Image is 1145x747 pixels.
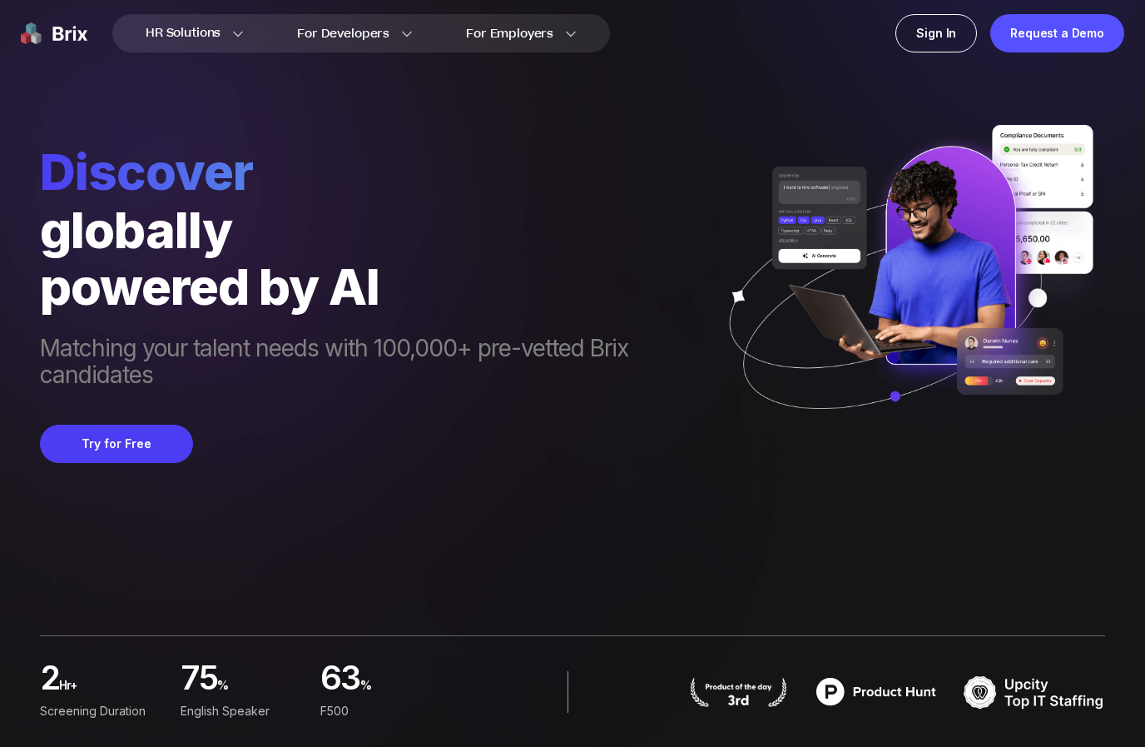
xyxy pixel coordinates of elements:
a: Sign In [895,14,977,52]
span: Matching your talent needs with 100,000+ pre-vetted Brix candidates [40,335,708,391]
span: Discover [40,142,708,202]
span: % [360,672,448,708]
span: For Employers [466,25,553,42]
img: TOP IT STAFFING [964,671,1105,713]
span: For Developers [297,25,389,42]
button: Try for Free [40,425,193,463]
span: 63 [320,663,360,699]
img: product hunt badge [805,671,947,713]
img: ai generate [708,125,1105,444]
div: English Speaker [181,702,308,720]
img: product hunt badge [688,677,789,707]
div: powered by AI [40,258,708,315]
span: 75 [181,663,218,699]
div: Screening duration [40,702,167,720]
div: F500 [320,702,448,720]
span: HR Solutions [146,20,221,47]
span: % [217,672,307,708]
span: hr+ [59,672,166,708]
a: Request a Demo [990,14,1124,52]
span: 2 [40,663,59,699]
div: globally [40,202,708,258]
